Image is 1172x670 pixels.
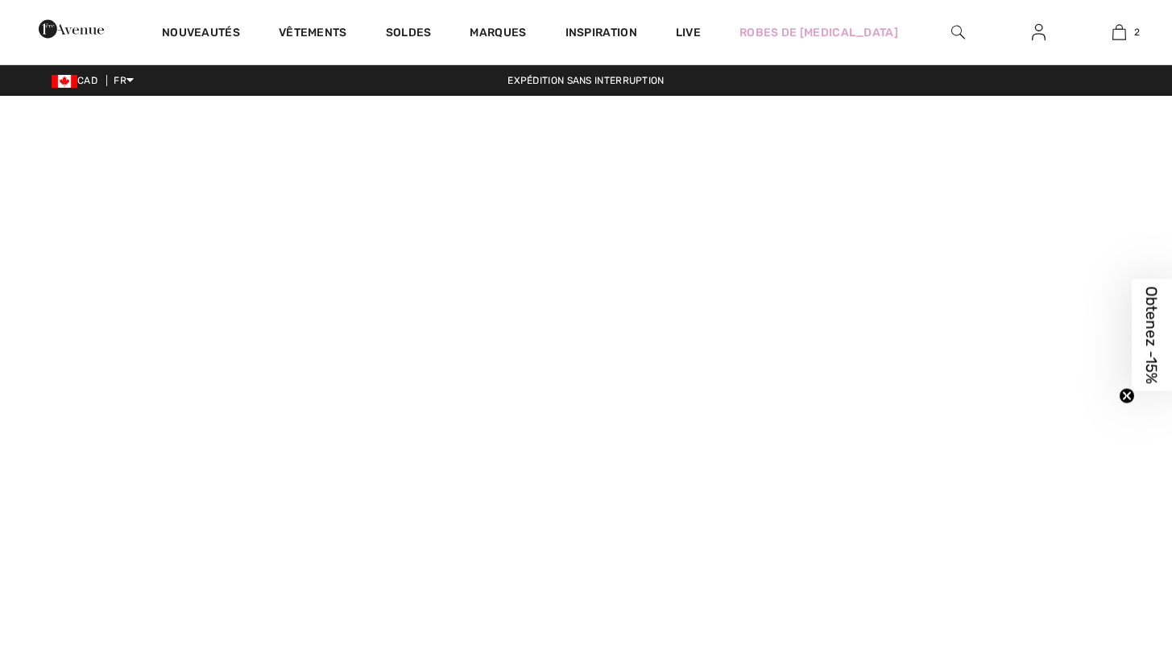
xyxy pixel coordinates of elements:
span: Obtenez -15% [1143,287,1162,384]
img: Canadian Dollar [52,75,77,88]
img: 1ère Avenue [39,13,104,45]
button: Close teaser [1119,388,1135,404]
img: Mon panier [1112,23,1126,42]
a: Marques [470,26,526,43]
span: CAD [52,75,104,86]
a: Se connecter [1019,23,1058,43]
img: recherche [951,23,965,42]
span: 2 [1134,25,1140,39]
a: 2 [1079,23,1158,42]
span: Inspiration [565,26,637,43]
span: FR [114,75,134,86]
a: Robes de [MEDICAL_DATA] [739,24,898,41]
a: Nouveautés [162,26,240,43]
div: Obtenez -15%Close teaser [1132,279,1172,391]
a: Live [676,24,701,41]
a: Vêtements [279,26,347,43]
img: Mes infos [1032,23,1046,42]
a: Soldes [386,26,432,43]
